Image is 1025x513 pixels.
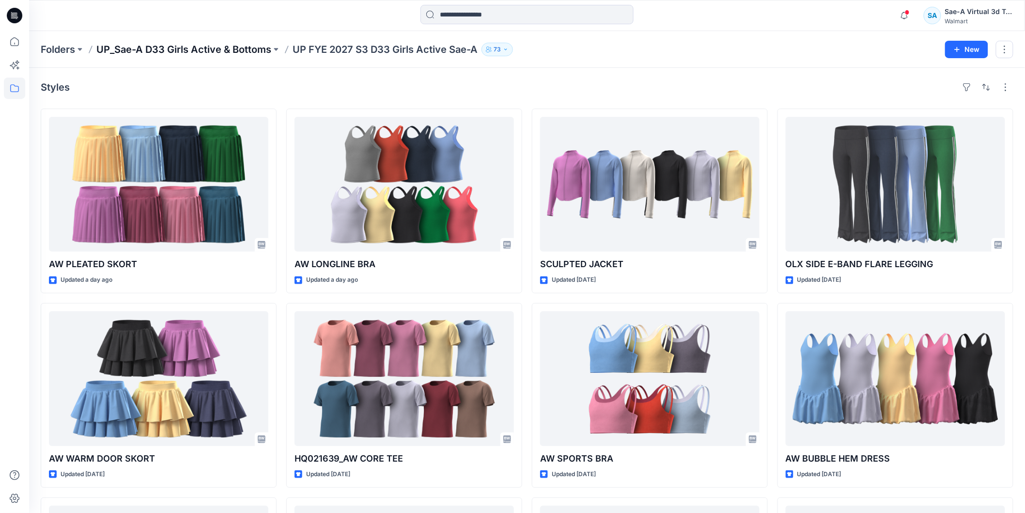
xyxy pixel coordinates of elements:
p: AW SPORTS BRA [540,452,760,465]
p: AW WARM DOOR SKORT [49,452,268,465]
a: HQ021639_AW CORE TEE [295,311,514,446]
p: AW PLEATED SKORT [49,257,268,271]
a: SCULPTED JACKET [540,117,760,252]
div: Sae-A Virtual 3d Team [945,6,1013,17]
p: Updated [DATE] [306,469,350,480]
div: SA [924,7,941,24]
a: UP_Sae-A D33 Girls Active & Bottoms [96,43,271,56]
a: Folders [41,43,75,56]
p: Updated [DATE] [552,469,596,480]
p: Updated [DATE] [552,275,596,285]
a: OLX SIDE E-BAND FLARE LEGGING [786,117,1005,252]
p: UP FYE 2027 S3 D33 Girls Active Sae-A [293,43,478,56]
p: AW BUBBLE HEM DRESS [786,452,1005,465]
p: Updated a day ago [306,275,358,285]
div: Walmart [945,17,1013,25]
p: Updated [DATE] [61,469,105,480]
p: AW LONGLINE BRA [295,257,514,271]
p: 73 [494,44,501,55]
p: Updated [DATE] [797,469,841,480]
button: 73 [481,43,513,56]
p: OLX SIDE E-BAND FLARE LEGGING [786,257,1005,271]
a: AW PLEATED SKORT [49,117,268,252]
p: HQ021639_AW CORE TEE [295,452,514,465]
p: Updated [DATE] [797,275,841,285]
button: New [945,41,988,58]
a: AW SPORTS BRA [540,311,760,446]
h4: Styles [41,81,70,93]
a: AW BUBBLE HEM DRESS [786,311,1005,446]
a: AW WARM DOOR SKORT [49,311,268,446]
a: AW LONGLINE BRA [295,117,514,252]
p: Updated a day ago [61,275,112,285]
p: SCULPTED JACKET [540,257,760,271]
